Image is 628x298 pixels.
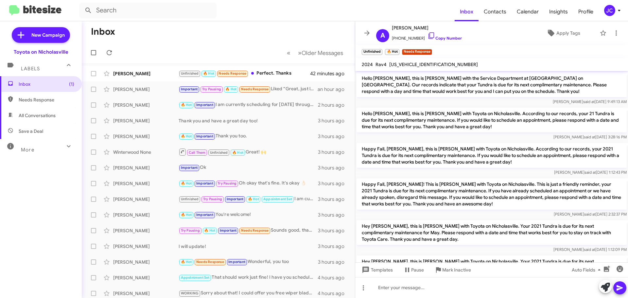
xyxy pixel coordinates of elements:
[179,258,318,266] div: Wonderful, you too
[179,148,318,156] div: Great! 🙌
[113,290,179,297] div: [PERSON_NAME]
[357,72,627,97] p: Hello [PERSON_NAME], this is [PERSON_NAME] with the Service Department at [GEOGRAPHIC_DATA] on [G...
[599,5,621,16] button: JC
[584,212,596,217] span: said at
[318,259,350,265] div: 3 hours ago
[544,2,573,21] a: Insights
[181,275,210,280] span: Appointment Set
[113,70,179,77] div: [PERSON_NAME]
[583,99,595,104] span: said at
[318,274,350,281] div: 4 hours ago
[113,180,179,187] div: [PERSON_NAME]
[14,49,68,55] div: Toyota on Nicholasville
[357,108,627,132] p: Hello [PERSON_NAME], this is [PERSON_NAME] with Toyota on Nicholasville. According to our records...
[241,228,269,233] span: Needs Response
[298,49,302,57] span: »
[21,147,34,153] span: More
[196,213,213,217] span: Important
[179,195,318,203] div: I am currently scheduling for [DATE] through [DATE]-[DATE].
[455,2,479,21] a: Inbox
[179,211,318,219] div: You're welcome!
[442,264,471,276] span: Mark Inactive
[283,46,347,60] nav: Page navigation example
[392,32,462,42] span: [PHONE_NUMBER]
[181,228,200,233] span: Try Pausing
[318,86,350,93] div: an hour ago
[203,197,222,201] span: Try Pausing
[411,264,424,276] span: Pause
[210,150,228,155] span: Unfinished
[181,260,192,264] span: 🔥 Hot
[362,49,382,55] small: Unfinished
[553,247,627,252] span: [PERSON_NAME] [DATE] 1:12:09 PM
[19,96,74,103] span: Needs Response
[179,243,318,250] div: I will update!
[554,212,627,217] span: [PERSON_NAME] [DATE] 2:32:37 PM
[91,26,115,37] h1: Inbox
[196,260,224,264] span: Needs Response
[181,134,192,138] span: 🔥 Hot
[512,2,544,21] a: Calendar
[392,24,462,32] span: [PERSON_NAME]
[113,133,179,140] div: [PERSON_NAME]
[427,36,462,41] a: Copy Number
[181,291,199,295] span: WORKING
[113,86,179,93] div: [PERSON_NAME]
[179,274,318,281] div: That should work just fine! I have you scheduled for 8:00 AM - [DATE]. Let me know if you need an...
[283,46,294,60] button: Previous
[179,117,318,124] div: Thank you and have a great day too!
[318,102,350,108] div: 2 hours ago
[179,289,318,297] div: Sorry about that! I could offer you free wiper blades instead if you'd like to do that? :)
[196,134,213,138] span: Important
[19,112,56,119] span: All Conversations
[179,227,318,234] div: Sounds good, thanks!
[479,2,512,21] span: Contacts
[318,227,350,234] div: 3 hours ago
[318,196,350,202] div: 3 hours ago
[530,27,597,39] button: Apply Tags
[113,274,179,281] div: [PERSON_NAME]
[584,134,595,139] span: said at
[113,196,179,202] div: [PERSON_NAME]
[375,61,387,67] span: Rav4
[179,70,310,77] div: Perfect. Thanks
[398,264,429,276] button: Pause
[553,99,627,104] span: [PERSON_NAME] [DATE] 9:49:13 AM
[202,87,221,91] span: Try Pausing
[113,149,179,155] div: Winterwood None
[357,220,627,245] p: Hey [PERSON_NAME], this is [PERSON_NAME] with Toyota on Nicholasville. Your 2021 Tundra is due fo...
[179,164,318,171] div: Ok
[189,150,206,155] span: Call Them
[287,49,290,57] span: «
[248,197,259,201] span: 🔥 Hot
[302,49,343,57] span: Older Messages
[19,128,43,134] span: Save a Deal
[294,46,347,60] button: Next
[385,49,399,55] small: 🔥 Hot
[218,181,236,185] span: Try Pausing
[196,103,213,107] span: Important
[241,87,269,91] span: Needs Response
[232,150,243,155] span: 🔥 Hot
[113,165,179,171] div: [PERSON_NAME]
[196,181,213,185] span: Important
[573,2,599,21] a: Profile
[113,227,179,234] div: [PERSON_NAME]
[318,117,350,124] div: 3 hours ago
[69,81,74,87] span: (1)
[318,149,350,155] div: 3 hours ago
[584,247,595,252] span: said at
[181,197,199,201] span: Unfinished
[584,170,596,175] span: said at
[429,264,476,276] button: Mark Inactive
[402,49,432,55] small: Needs Response
[572,264,603,276] span: Auto Fields
[362,61,373,67] span: 2024
[21,66,40,72] span: Labels
[19,81,74,87] span: Inbox
[181,71,199,76] span: Unfinished
[218,71,246,76] span: Needs Response
[204,228,215,233] span: 🔥 Hot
